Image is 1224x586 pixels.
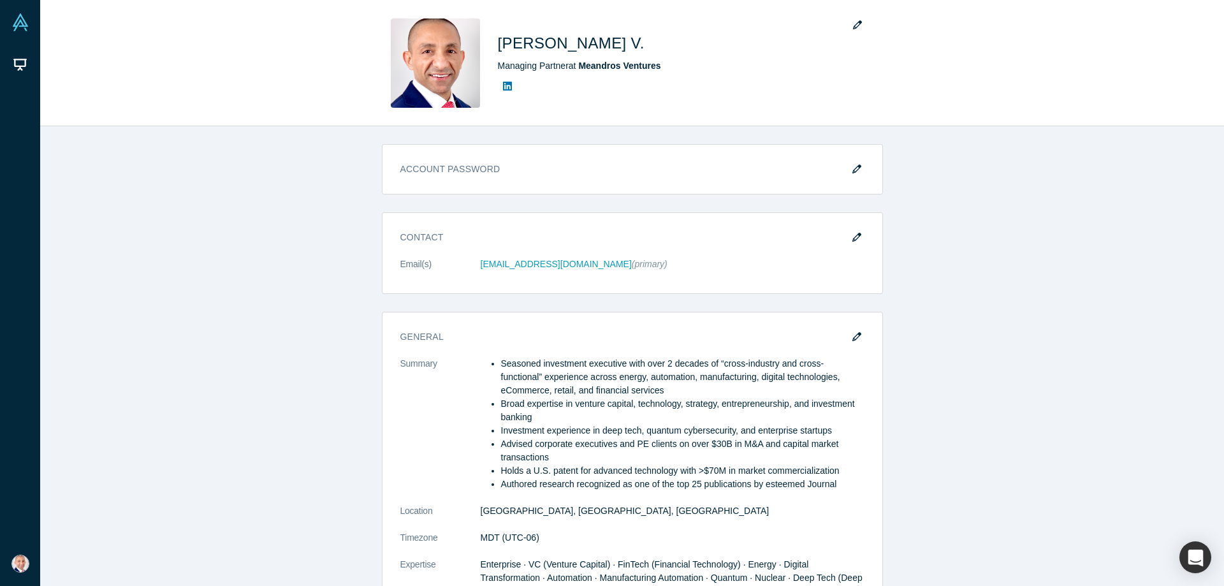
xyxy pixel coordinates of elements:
[632,259,667,269] span: (primary)
[400,357,481,504] dt: Summary
[481,259,632,269] a: [EMAIL_ADDRESS][DOMAIN_NAME]
[400,163,864,185] h3: Account Password
[11,555,29,573] img: Haas V.'s Account
[400,531,481,558] dt: Timezone
[501,357,864,397] li: Seasoned investment executive with over 2 decades of “cross-industry and cross-functional” experi...
[400,504,481,531] dt: Location
[400,231,847,244] h3: Contact
[501,478,864,491] li: Authored research recognized as one of the top 25 publications by esteemed Journal
[501,437,864,464] li: Advised corporate executives and PE clients on over $30B in M&A and capital market transactions
[481,531,864,545] dd: MDT (UTC-06)
[400,258,481,284] dt: Email(s)
[498,61,661,71] span: Managing Partner at
[400,330,847,344] h3: General
[498,32,645,55] h1: [PERSON_NAME] V.
[501,424,864,437] li: Investment experience in deep tech, quantum cybersecurity, and enterprise startups
[578,61,660,71] a: Meandros Ventures
[501,464,864,478] li: Holds a U.S. patent for advanced technology with >$70M in market commercialization
[391,18,480,108] img: Haas V.'s Profile Image
[501,397,864,424] li: Broad expertise in venture capital, technology, strategy, entrepreneurship, and investment banking
[481,504,864,518] dd: [GEOGRAPHIC_DATA], [GEOGRAPHIC_DATA], [GEOGRAPHIC_DATA]
[11,13,29,31] img: Alchemist Vault Logo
